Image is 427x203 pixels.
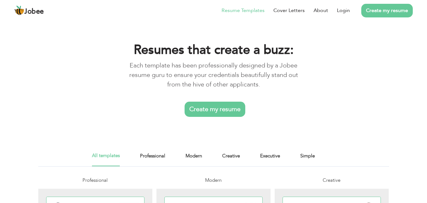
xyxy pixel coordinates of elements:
[122,42,305,58] h1: Resumes that create a buzz:
[24,8,44,15] span: Jobee
[92,152,120,166] a: All templates
[323,177,340,183] span: Creative
[82,177,108,183] span: Professional
[300,152,315,166] a: Simple
[222,152,240,166] a: Creative
[122,61,305,89] p: Each template has been professionally designed by a Jobee resume guru to ensure your credentials ...
[222,7,265,14] a: Resume Templates
[337,7,350,14] a: Login
[186,152,202,166] a: Modern
[185,102,245,117] a: Create my resume
[14,5,44,16] a: Jobee
[361,4,413,17] a: Create my resume
[205,177,222,183] span: Modern
[273,7,305,14] a: Cover Letters
[314,7,328,14] a: About
[140,152,165,166] a: Professional
[260,152,280,166] a: Executive
[14,5,24,16] img: jobee.io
